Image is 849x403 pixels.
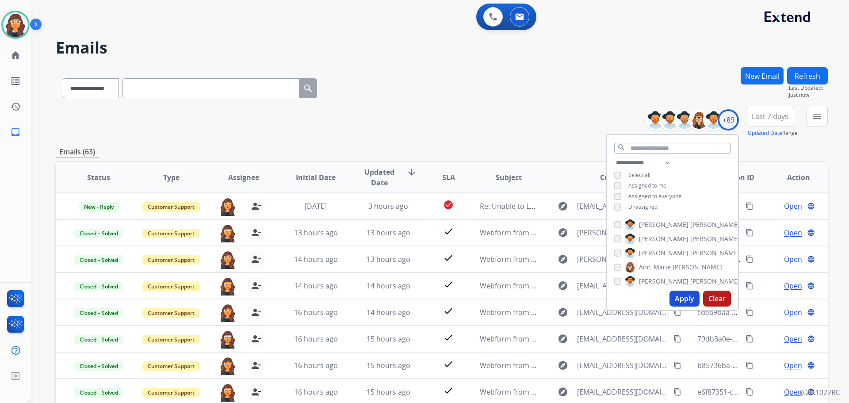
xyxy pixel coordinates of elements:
[628,171,650,179] span: Select all
[639,249,688,257] span: [PERSON_NAME]
[368,201,408,211] span: 3 hours ago
[251,307,261,318] mat-icon: person_remove
[673,308,681,316] mat-icon: content_copy
[784,254,802,265] span: Open
[79,202,119,211] span: New - Reply
[219,330,237,349] img: agent-avatar
[480,334,680,344] span: Webform from [EMAIL_ADDRESS][DOMAIN_NAME] on [DATE]
[807,255,815,263] mat-icon: language
[496,172,522,183] span: Subject
[480,254,735,264] span: Webform from [PERSON_NAME][EMAIL_ADDRESS][DOMAIN_NAME] on [DATE]
[74,282,123,291] span: Closed – Solved
[789,84,828,92] span: Last Updated:
[142,361,200,371] span: Customer Support
[480,281,680,291] span: Webform from [EMAIL_ADDRESS][DOMAIN_NAME] on [DATE]
[367,254,410,264] span: 13 hours ago
[219,250,237,269] img: agent-avatar
[718,109,739,130] div: +89
[367,361,410,370] span: 15 hours ago
[294,254,338,264] span: 14 hours ago
[748,130,782,137] button: Updated Date
[784,280,802,291] span: Open
[748,129,798,137] span: Range
[367,228,410,238] span: 13 hours ago
[10,127,21,138] mat-icon: inbox
[367,281,410,291] span: 14 hours ago
[746,282,753,290] mat-icon: content_copy
[219,224,237,242] img: agent-avatar
[251,387,261,397] mat-icon: person_remove
[807,361,815,369] mat-icon: language
[294,307,338,317] span: 16 hours ago
[746,106,794,127] button: Last 7 days
[784,227,802,238] span: Open
[577,227,668,238] span: [PERSON_NAME][EMAIL_ADDRESS][PERSON_NAME][DOMAIN_NAME]
[10,101,21,112] mat-icon: history
[305,201,327,211] span: [DATE]
[807,282,815,290] mat-icon: language
[800,387,840,398] p: 0.20.1027RC
[741,67,784,84] button: New Email
[163,172,180,183] span: Type
[142,229,200,238] span: Customer Support
[812,111,822,122] mat-icon: menu
[639,220,688,229] span: [PERSON_NAME]
[294,361,338,370] span: 16 hours ago
[558,307,568,318] mat-icon: explore
[577,280,668,291] span: [EMAIL_ADDRESS][DOMAIN_NAME]
[558,227,568,238] mat-icon: explore
[443,332,454,343] mat-icon: check
[74,388,123,397] span: Closed – Solved
[442,172,455,183] span: SLA
[480,387,680,397] span: Webform from [EMAIL_ADDRESS][DOMAIN_NAME] on [DATE]
[219,357,237,375] img: agent-avatar
[697,334,833,344] span: 79db3a0e-78be-4f1f-87ee-d6a7b6ad858b
[784,387,802,397] span: Open
[558,360,568,371] mat-icon: explore
[443,279,454,290] mat-icon: check
[558,280,568,291] mat-icon: explore
[690,249,740,257] span: [PERSON_NAME]
[3,12,28,37] img: avatar
[367,307,410,317] span: 14 hours ago
[787,67,828,84] button: Refresh
[577,307,668,318] span: [EMAIL_ADDRESS][DOMAIN_NAME]
[296,172,336,183] span: Initial Date
[251,280,261,291] mat-icon: person_remove
[10,76,21,86] mat-icon: list_alt
[807,335,815,343] mat-icon: language
[697,387,830,397] span: e6f87351-ce30-478c-b3fa-d3e7c16e0128
[74,229,123,238] span: Closed – Solved
[219,197,237,216] img: agent-avatar
[56,146,99,157] p: Emails (63)
[697,361,835,370] span: b85736ba-dea3-4a63-8e71-541da7ee78ae
[784,334,802,344] span: Open
[577,201,668,211] span: [EMAIL_ADDRESS][DOMAIN_NAME]
[669,291,700,307] button: Apply
[697,307,834,317] span: cdea9baa-1306-4c7b-a498-246cc51ad7bb
[142,335,200,344] span: Customer Support
[617,143,625,151] mat-icon: search
[294,281,338,291] span: 14 hours ago
[251,201,261,211] mat-icon: person_remove
[752,115,788,118] span: Last 7 days
[10,50,21,61] mat-icon: home
[746,388,753,396] mat-icon: content_copy
[443,200,454,210] mat-icon: check_circle
[673,388,681,396] mat-icon: content_copy
[558,254,568,265] mat-icon: explore
[367,387,410,397] span: 15 hours ago
[690,277,740,286] span: [PERSON_NAME]
[56,39,828,57] h2: Emails
[294,334,338,344] span: 16 hours ago
[558,334,568,344] mat-icon: explore
[142,255,200,265] span: Customer Support
[784,307,802,318] span: Open
[703,291,731,307] button: Clear
[673,335,681,343] mat-icon: content_copy
[294,228,338,238] span: 13 hours ago
[789,92,828,99] span: Just now
[74,361,123,371] span: Closed – Solved
[746,202,753,210] mat-icon: content_copy
[690,220,740,229] span: [PERSON_NAME]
